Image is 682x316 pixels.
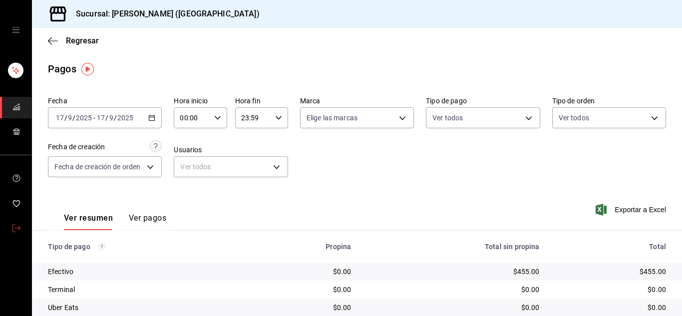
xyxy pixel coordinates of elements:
div: $0.00 [556,285,666,295]
div: $0.00 [257,267,351,277]
span: / [105,114,108,122]
div: $0.00 [257,285,351,295]
div: $455.00 [556,267,666,277]
div: $455.00 [367,267,539,277]
button: open drawer [12,26,20,34]
input: ---- [117,114,134,122]
div: $0.00 [556,303,666,313]
label: Marca [300,97,414,104]
button: Ver pagos [129,213,166,230]
span: / [64,114,67,122]
div: Total sin propina [367,243,539,251]
label: Tipo de orden [552,97,666,104]
button: Ver resumen [64,213,113,230]
input: -- [67,114,72,122]
input: -- [96,114,105,122]
div: Terminal [48,285,241,295]
span: / [72,114,75,122]
div: $0.00 [367,303,539,313]
span: Ver todos [559,113,589,123]
label: Usuarios [174,146,288,153]
div: Tipo de pago [48,243,241,251]
input: -- [109,114,114,122]
div: Total [556,243,666,251]
div: Pagos [48,61,76,76]
div: navigation tabs [64,213,166,230]
div: Efectivo [48,267,241,277]
div: $0.00 [367,285,539,295]
div: Uber Eats [48,303,241,313]
label: Tipo de pago [426,97,540,104]
span: Regresar [66,36,99,45]
label: Hora inicio [174,97,227,104]
span: Elige las marcas [307,113,357,123]
label: Fecha [48,97,162,104]
button: Exportar a Excel [598,204,666,216]
div: Fecha de creación [48,142,105,152]
button: Regresar [48,36,99,45]
span: Ver todos [432,113,463,123]
input: -- [55,114,64,122]
img: Tooltip marker [81,63,94,75]
div: Ver todos [174,156,288,177]
span: - [93,114,95,122]
span: / [114,114,117,122]
label: Hora fin [235,97,288,104]
input: ---- [75,114,92,122]
div: $0.00 [257,303,351,313]
div: Propina [257,243,351,251]
span: Fecha de creación de orden [54,162,140,172]
h3: Sucursal: [PERSON_NAME] ([GEOGRAPHIC_DATA]) [68,8,260,20]
svg: Los pagos realizados con Pay y otras terminales son montos brutos. [98,243,105,250]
